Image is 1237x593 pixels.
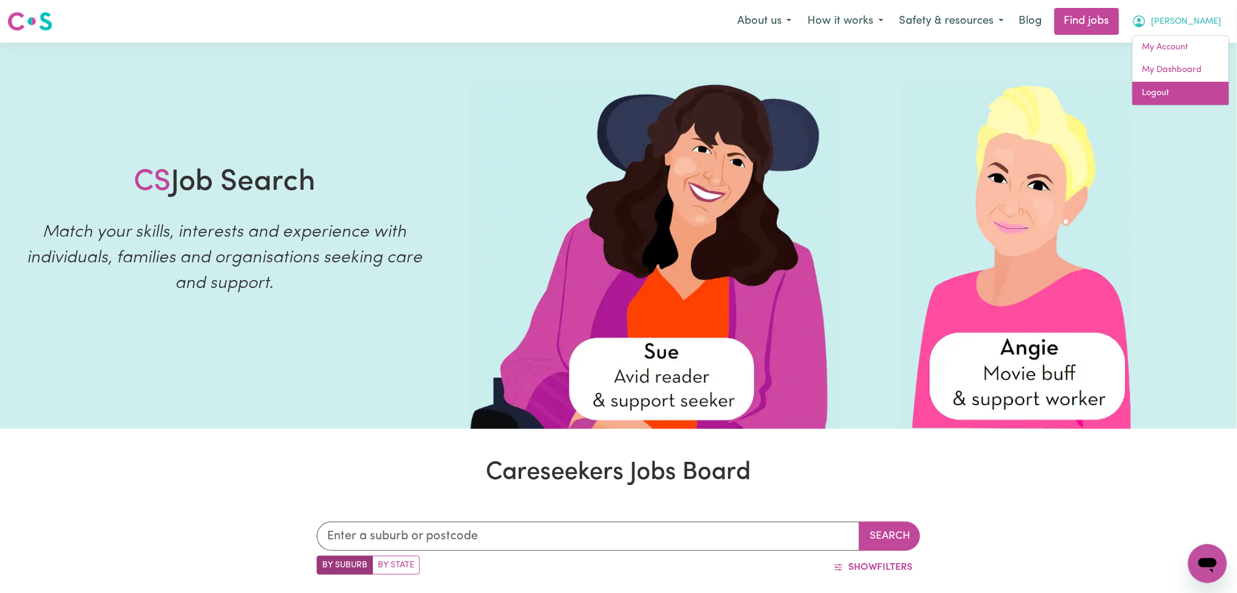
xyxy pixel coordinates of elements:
[1133,82,1229,105] a: Logout
[1124,9,1230,34] button: My Account
[859,522,920,551] button: Search
[826,556,920,579] button: ShowFilters
[1012,8,1050,35] a: Blog
[372,556,420,575] label: Search by state
[317,556,373,575] label: Search by suburb/post code
[1055,8,1119,35] a: Find jobs
[729,9,799,34] button: About us
[15,220,435,296] p: Match your skills, interests and experience with individuals, families and organisations seeking ...
[7,7,52,35] a: Careseekers logo
[799,9,892,34] button: How it works
[1152,15,1222,29] span: [PERSON_NAME]
[7,10,52,32] img: Careseekers logo
[134,165,316,201] h1: Job Search
[134,168,171,197] span: CS
[1132,35,1230,106] div: My Account
[848,562,877,572] span: Show
[892,9,1012,34] button: Safety & resources
[1188,544,1227,583] iframe: Button to launch messaging window
[1133,59,1229,82] a: My Dashboard
[1133,36,1229,59] a: My Account
[317,522,860,551] input: Enter a suburb or postcode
